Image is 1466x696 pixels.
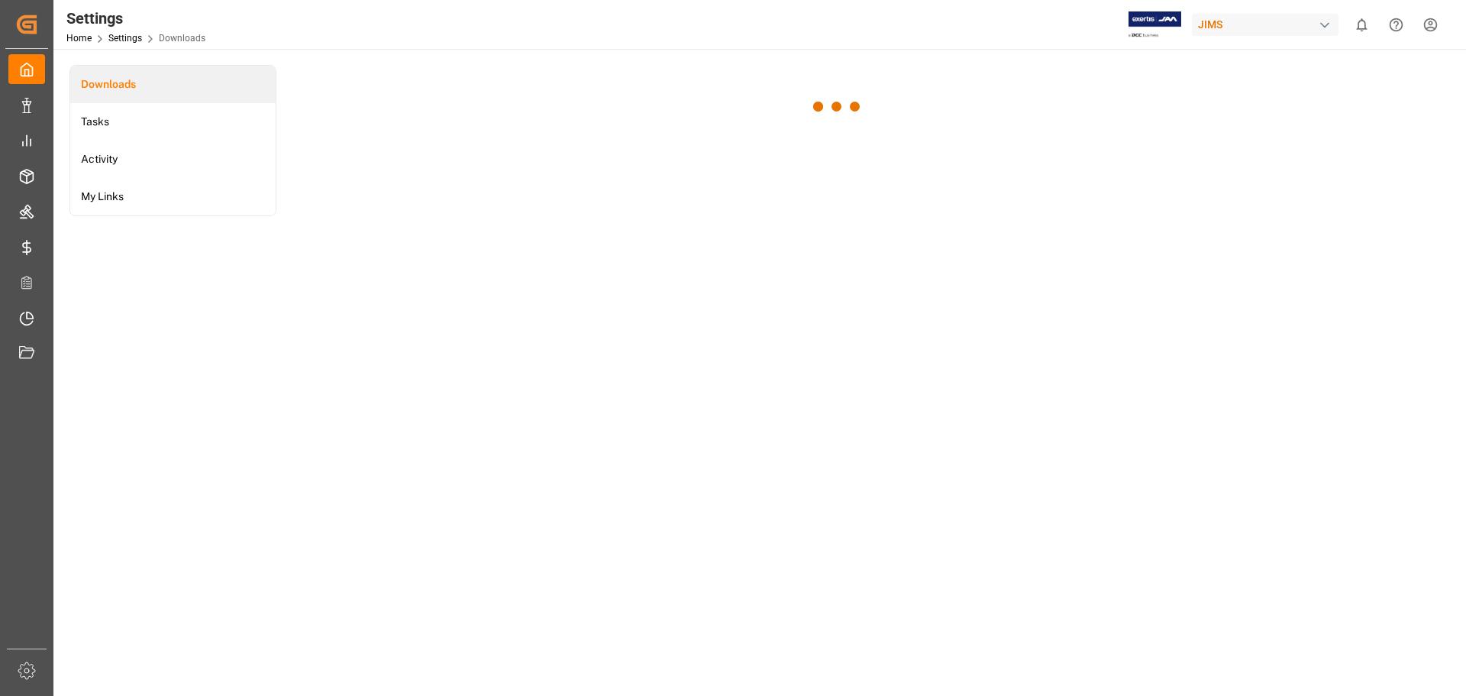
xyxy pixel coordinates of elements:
div: Settings [66,7,205,30]
a: Home [66,33,92,44]
a: Tasks [70,103,276,141]
a: Activity [70,141,276,178]
a: My Links [70,178,276,215]
a: Settings [108,33,142,44]
a: Downloads [70,66,276,103]
button: Help Center [1379,8,1413,42]
button: show 0 new notifications [1345,8,1379,42]
button: JIMS [1192,10,1345,39]
div: JIMS [1192,14,1338,36]
img: Exertis%20JAM%20-%20Email%20Logo.jpg_1722504956.jpg [1129,11,1181,38]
